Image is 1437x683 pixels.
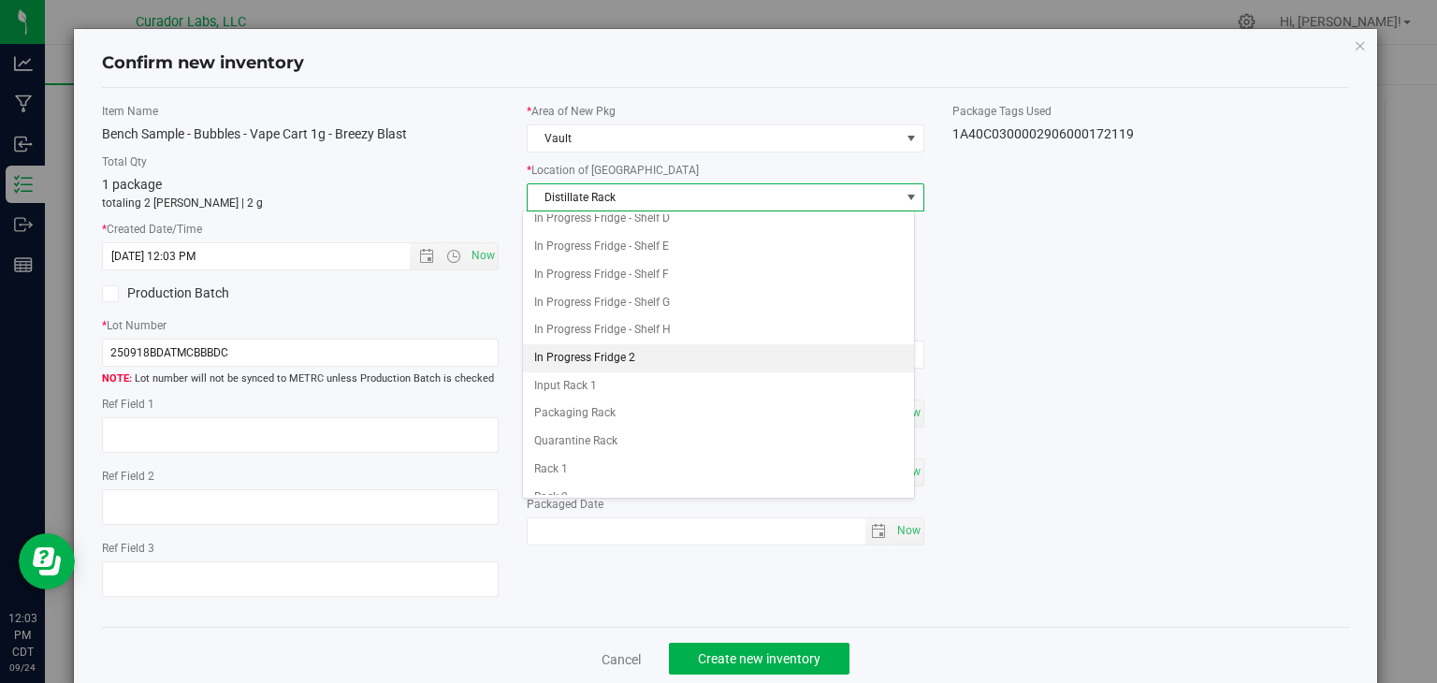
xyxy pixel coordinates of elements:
span: select [893,518,923,545]
span: select [865,518,893,545]
div: 1A40C0300002906000172119 [952,124,1350,144]
label: Package Tags Used [952,103,1350,120]
h4: Confirm new inventory [102,51,304,76]
label: Area of New Pkg [527,103,924,120]
li: Quarantine Rack [523,428,914,456]
span: Set Current date [893,517,924,545]
label: Ref Field 3 [102,540,500,557]
span: Vault [528,125,900,152]
span: Lot number will not be synced to METRC unless Production Batch is checked [102,371,500,387]
li: Input Rack 1 [523,372,914,400]
li: In Progress Fridge - Shelf G [523,289,914,317]
label: Ref Field 1 [102,396,500,413]
label: Location of [GEOGRAPHIC_DATA] [527,162,924,179]
li: Rack 1 [523,456,914,484]
li: In Progress Fridge - Shelf H [523,316,914,344]
li: In Progress Fridge - Shelf D [523,205,914,233]
li: Rack 2 [523,484,914,512]
span: Open the date view [411,249,443,264]
li: In Progress Fridge - Shelf E [523,233,914,261]
div: Bench Sample - Bubbles - Vape Cart 1g - Breezy Blast [102,124,500,144]
label: Total Qty [102,153,500,170]
span: Create new inventory [698,651,820,666]
span: Open the time view [438,249,470,264]
iframe: Resource center [19,533,75,589]
a: Cancel [602,650,641,669]
label: Packaged Date [527,496,924,513]
li: In Progress Fridge - Shelf F [523,261,914,289]
p: totaling 2 [PERSON_NAME] | 2 g [102,195,500,211]
label: Item Name [102,103,500,120]
span: Distillate Rack [528,184,900,211]
span: select [900,184,923,211]
label: Ref Field 2 [102,468,500,485]
span: 1 package [102,177,162,192]
label: Lot Number [102,317,500,334]
button: Create new inventory [669,643,849,675]
li: In Progress Fridge 2 [523,344,914,372]
span: Set Current date [468,242,500,269]
label: Production Batch [102,283,286,303]
label: Created Date/Time [102,221,500,238]
li: Packaging Rack [523,400,914,428]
